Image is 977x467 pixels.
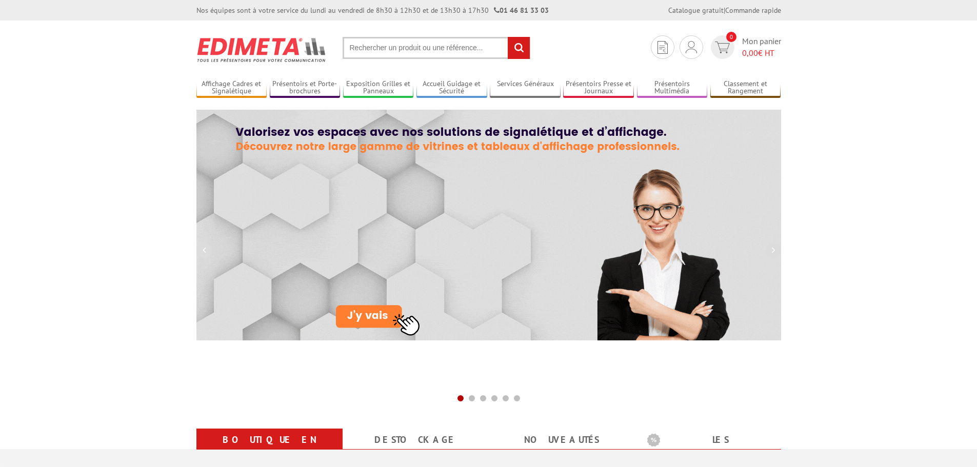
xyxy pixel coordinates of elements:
[726,32,736,42] span: 0
[668,5,781,15] div: |
[343,79,414,96] a: Exposition Grilles et Panneaux
[637,79,708,96] a: Présentoirs Multimédia
[725,6,781,15] a: Commande rapide
[490,79,561,96] a: Services Généraux
[343,37,530,59] input: Rechercher un produit ou une référence...
[657,41,668,54] img: devis rapide
[563,79,634,96] a: Présentoirs Presse et Journaux
[196,31,327,69] img: Présentoir, panneau, stand - Edimeta - PLV, affichage, mobilier bureau, entreprise
[416,79,487,96] a: Accueil Guidage et Sécurité
[647,431,775,451] b: Les promotions
[494,6,549,15] strong: 01 46 81 33 03
[355,431,476,449] a: Destockage
[196,5,549,15] div: Nos équipes sont à votre service du lundi au vendredi de 8h30 à 12h30 et de 13h30 à 17h30
[742,48,758,58] span: 0,00
[668,6,724,15] a: Catalogue gratuit
[742,35,781,59] span: Mon panier
[710,79,781,96] a: Classement et Rangement
[270,79,341,96] a: Présentoirs et Porte-brochures
[501,431,623,449] a: nouveautés
[686,41,697,53] img: devis rapide
[196,79,267,96] a: Affichage Cadres et Signalétique
[508,37,530,59] input: rechercher
[742,47,781,59] span: € HT
[708,35,781,59] a: devis rapide 0 Mon panier 0,00€ HT
[715,42,730,53] img: devis rapide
